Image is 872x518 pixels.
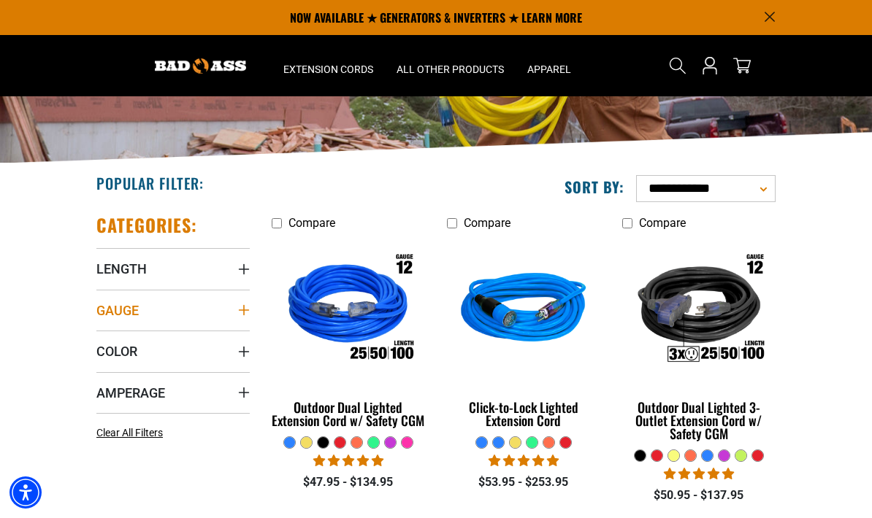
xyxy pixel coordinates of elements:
[447,473,600,491] div: $53.95 - $253.95
[96,330,250,371] summary: Color
[385,35,516,96] summary: All Other Products
[155,58,246,74] img: Bad Ass Extension Cords
[622,237,776,449] a: Outdoor Dual Lighted 3-Outlet Extension Cord w/ Safety CGM Outdoor Dual Lighted 3-Outlet Extensio...
[527,63,571,76] span: Apparel
[9,476,42,509] div: Accessibility Menu
[272,473,425,491] div: $47.95 - $134.95
[96,214,197,236] h2: Categories:
[283,63,373,76] span: Extension Cords
[96,425,169,441] a: Clear All Filters
[288,216,335,230] span: Compare
[464,216,510,230] span: Compare
[698,35,722,96] a: Open this option
[96,174,204,193] h2: Popular Filter:
[96,427,163,438] span: Clear All Filters
[272,35,385,96] summary: Extension Cords
[272,401,425,427] div: Outdoor Dual Lighted Extension Cord w/ Safety CGM
[447,401,600,427] div: Click-to-Lock Lighted Extension Cord
[730,57,754,74] a: cart
[96,302,139,319] span: Gauge
[272,237,425,436] a: Outdoor Dual Lighted Extension Cord w/ Safety CGM Outdoor Dual Lighted Extension Cord w/ Safety CGM
[96,343,137,360] span: Color
[269,239,427,381] img: Outdoor Dual Lighted Extension Cord w/ Safety CGM
[664,467,734,481] span: 4.80 stars
[445,239,603,381] img: blue
[313,454,383,468] span: 4.81 stars
[565,177,624,196] label: Sort by:
[96,290,250,330] summary: Gauge
[622,487,776,504] div: $50.95 - $137.95
[96,260,147,277] span: Length
[666,54,689,77] summary: Search
[516,35,583,96] summary: Apparel
[620,239,778,381] img: Outdoor Dual Lighted 3-Outlet Extension Cord w/ Safety CGM
[96,372,250,413] summary: Amperage
[622,401,776,440] div: Outdoor Dual Lighted 3-Outlet Extension Cord w/ Safety CGM
[489,454,559,468] span: 4.87 stars
[397,63,504,76] span: All Other Products
[96,384,165,401] span: Amperage
[447,237,600,436] a: blue Click-to-Lock Lighted Extension Cord
[639,216,686,230] span: Compare
[96,248,250,289] summary: Length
